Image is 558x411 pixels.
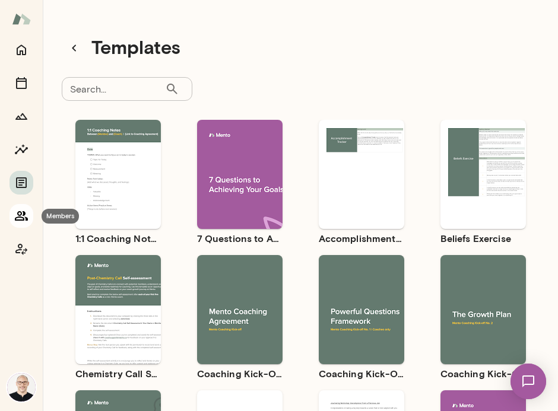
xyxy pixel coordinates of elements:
[9,104,33,128] button: Growth Plan
[9,171,33,195] button: Documents
[9,71,33,95] button: Sessions
[197,231,283,246] h6: 7 Questions to Achieving Your Goals
[91,36,180,60] h4: Templates
[319,231,404,246] h6: Accomplishment Tracker
[42,209,79,224] div: Members
[9,138,33,161] button: Insights
[7,373,36,402] img: Michael Wilson
[9,237,33,261] button: Coach app
[197,367,283,381] h6: Coaching Kick-Off | Coaching Agreement
[440,231,526,246] h6: Beliefs Exercise
[75,231,161,246] h6: 1:1 Coaching Notes
[9,204,33,228] button: Members
[12,8,31,30] img: Mento
[75,367,161,381] h6: Chemistry Call Self-Assessment [Coaches only]
[440,367,526,381] h6: Coaching Kick-Off No. 2 | The Growth Plan
[9,38,33,62] button: Home
[319,367,404,381] h6: Coaching Kick-Off No. 1 | Powerful Questions [Coaches Only]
